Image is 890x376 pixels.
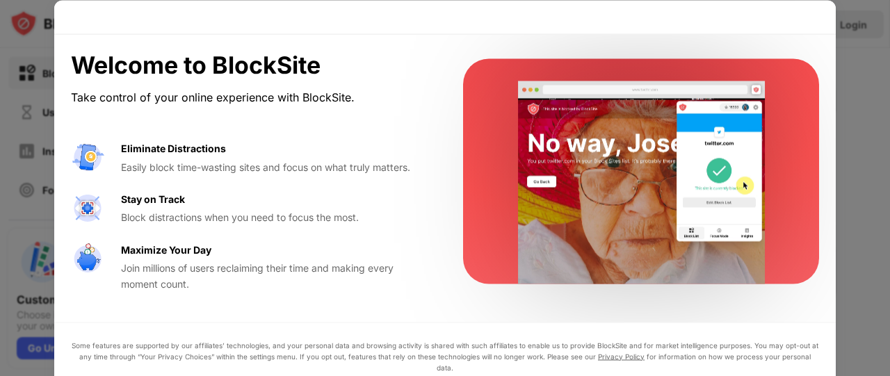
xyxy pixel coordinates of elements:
[71,242,104,275] img: value-safe-time.svg
[121,242,211,257] div: Maximize Your Day
[121,159,430,174] div: Easily block time-wasting sites and focus on what truly matters.
[121,191,185,206] div: Stay on Track
[598,352,645,360] a: Privacy Policy
[71,51,430,79] div: Welcome to BlockSite
[121,141,226,156] div: Eliminate Distractions
[121,210,430,225] div: Block distractions when you need to focus the most.
[121,261,430,292] div: Join millions of users reclaiming their time and making every moment count.
[71,191,104,224] img: value-focus.svg
[71,339,819,373] div: Some features are supported by our affiliates’ technologies, and your personal data and browsing ...
[71,141,104,174] img: value-avoid-distractions.svg
[71,88,430,108] div: Take control of your online experience with BlockSite.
